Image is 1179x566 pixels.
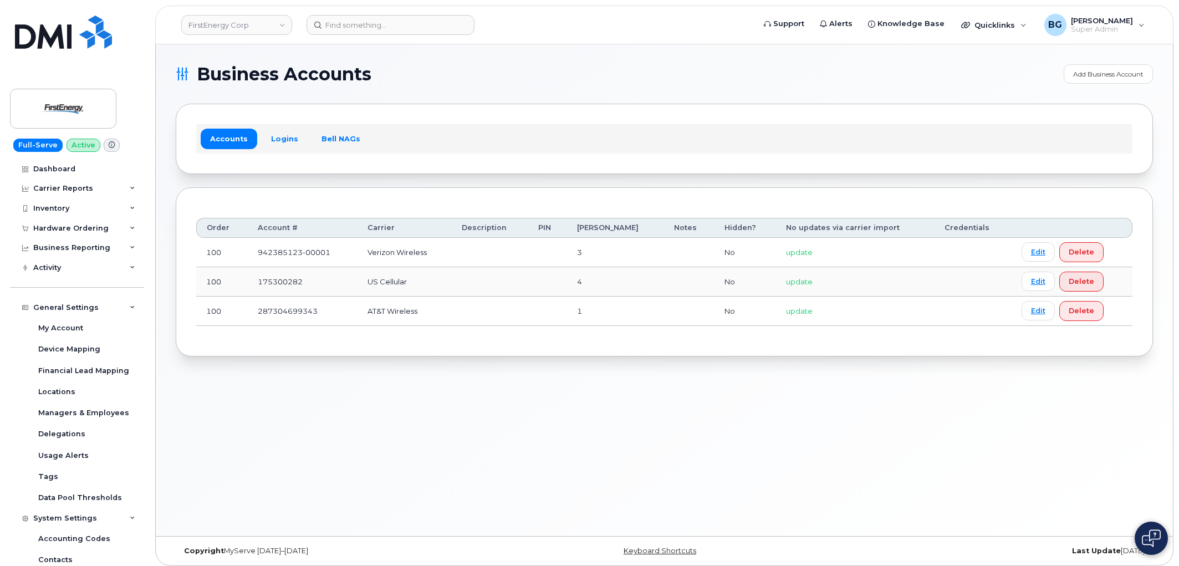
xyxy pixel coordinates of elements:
[786,307,813,315] span: update
[196,297,248,326] td: 100
[1022,242,1055,262] a: Edit
[567,238,663,267] td: 3
[358,218,452,238] th: Carrier
[1069,247,1094,257] span: Delete
[786,248,813,257] span: update
[1022,272,1055,291] a: Edit
[248,238,358,267] td: 942385123-00001
[196,218,248,238] th: Order
[358,267,452,297] td: US Cellular
[262,129,308,149] a: Logins
[201,129,257,149] a: Accounts
[664,218,714,238] th: Notes
[776,218,935,238] th: No updates via carrier import
[624,547,696,555] a: Keyboard Shortcuts
[935,218,1012,238] th: Credentials
[1022,301,1055,320] a: Edit
[196,238,248,267] td: 100
[827,547,1153,555] div: [DATE]
[1142,529,1161,547] img: Open chat
[1072,547,1121,555] strong: Last Update
[248,297,358,326] td: 287304699343
[197,66,371,83] span: Business Accounts
[1069,305,1094,316] span: Delete
[1069,276,1094,287] span: Delete
[196,267,248,297] td: 100
[714,218,775,238] th: Hidden?
[1059,272,1104,292] button: Delete
[358,238,452,267] td: Verizon Wireless
[567,267,663,297] td: 4
[1059,242,1104,262] button: Delete
[176,547,502,555] div: MyServe [DATE]–[DATE]
[528,218,567,238] th: PIN
[714,238,775,267] td: No
[452,218,529,238] th: Description
[567,297,663,326] td: 1
[786,277,813,286] span: update
[184,547,224,555] strong: Copyright
[714,267,775,297] td: No
[358,297,452,326] td: AT&T Wireless
[567,218,663,238] th: [PERSON_NAME]
[1059,301,1104,321] button: Delete
[248,218,358,238] th: Account #
[1064,64,1153,84] a: Add Business Account
[248,267,358,297] td: 175300282
[714,297,775,326] td: No
[312,129,370,149] a: Bell NAGs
